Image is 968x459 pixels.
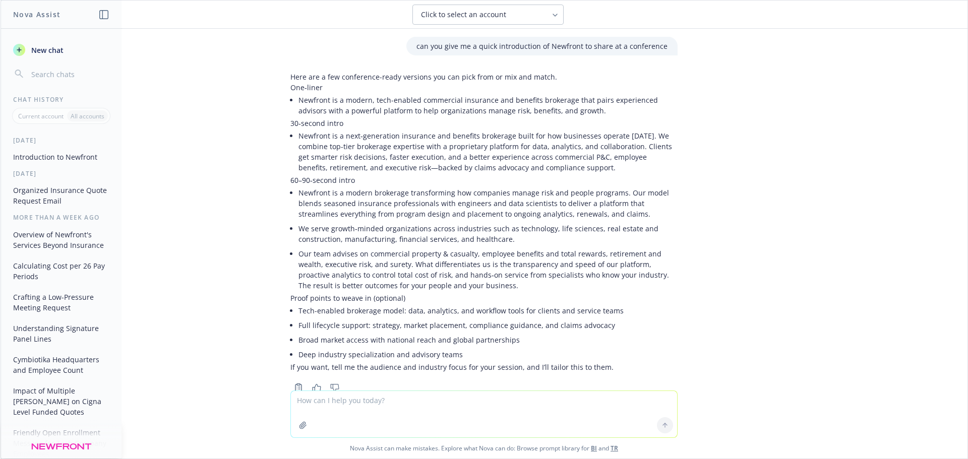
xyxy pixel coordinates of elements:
span: Nova Assist can make mistakes. Explore what Nova can do: Browse prompt library for and [5,438,963,458]
span: New chat [29,45,64,55]
p: can you give me a quick introduction of Newfront to share at a conference [416,41,668,51]
p: 60–90‑second intro [290,175,678,185]
p: If you want, tell me the audience and industry focus for your session, and I’ll tailor this to them. [290,362,678,372]
button: Thumbs down [327,380,343,395]
p: One‑liner [290,82,678,93]
button: Crafting a Low-Pressure Meeting Request [9,289,113,316]
p: Here are a few conference-ready versions you can pick from or mix and match. [290,72,678,82]
h1: Nova Assist [13,9,60,20]
li: Newfront is a modern, tech-enabled commercial insurance and benefits brokerage that pairs experie... [298,93,678,118]
button: Impact of Multiple [PERSON_NAME] on Cigna Level Funded Quotes [9,382,113,420]
a: BI [591,444,597,452]
div: More than a week ago [1,213,122,222]
p: All accounts [71,112,104,120]
button: Overview of Newfront's Services Beyond Insurance [9,226,113,253]
button: Organized Insurance Quote Request Email [9,182,113,209]
div: Chat History [1,95,122,104]
button: Click to select an account [412,5,564,25]
p: Proof points to weave in (optional) [290,293,678,303]
p: 30‑second intro [290,118,678,128]
button: New chat [9,41,113,59]
p: Current account [18,112,64,120]
a: TR [611,444,618,452]
li: Deep industry specialization and advisory teams [298,347,678,362]
li: Tech-enabled brokerage model: data, analytics, and workflow tools for clients and service teams [298,303,678,318]
li: We serve growth‑minded organizations across industries such as technology, life sciences, real es... [298,221,678,246]
span: Click to select an account [421,10,506,20]
li: Newfront is a next‑generation insurance and benefits brokerage built for how businesses operate [... [298,128,678,175]
li: Full lifecycle support: strategy, market placement, compliance guidance, and claims advocacy [298,318,678,333]
li: Broad market access with national reach and global partnerships [298,333,678,347]
button: Cymbiotika Headquarters and Employee Count [9,351,113,378]
li: Our team advises on commercial property & casualty, employee benefits and total rewards, retireme... [298,246,678,293]
li: Newfront is a modern brokerage transforming how companies manage risk and people programs. Our mo... [298,185,678,221]
div: [DATE] [1,169,122,178]
button: Understanding Signature Panel Lines [9,320,113,347]
svg: Copy to clipboard [294,383,303,392]
input: Search chats [29,67,109,81]
div: [DATE] [1,136,122,145]
button: Introduction to Newfront [9,149,113,165]
button: Calculating Cost per 26 Pay Periods [9,257,113,285]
